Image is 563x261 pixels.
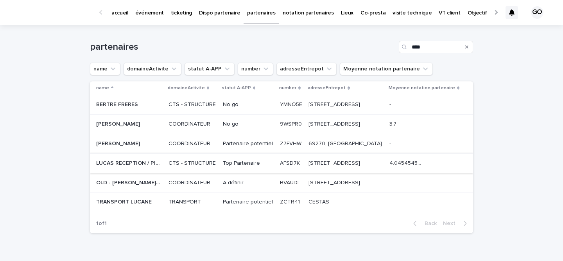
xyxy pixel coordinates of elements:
tr: LUCAS RECEPTION / PICARDIE RECEPTIONLUCAS RECEPTION / PICARDIE RECEPTION CTS - STRUCTURETop Parte... [90,153,473,173]
p: domaineActivite [168,84,205,92]
p: statut A-APP [222,84,251,92]
p: Partenaire potentiel [223,199,274,205]
p: ZCTR41 [280,197,301,205]
p: Top Partenaire [223,160,274,167]
p: [STREET_ADDRESS] [308,158,362,167]
tr: TRANSPORT LUCANETRANSPORT LUCANE TRANSPORTPartenaire potentielZCTR41ZCTR41 CESTASCESTAS -- [90,193,473,212]
p: - [389,197,393,205]
p: COORDINATEUR [169,180,217,186]
p: BERTRE FRERES [96,100,140,108]
span: Back [420,221,437,226]
tr: [PERSON_NAME][PERSON_NAME] COORDINATEURNo go9WSPR09WSPR0 [STREET_ADDRESS][STREET_ADDRESS] 3.73.7 [90,115,473,134]
input: Search [399,41,473,53]
button: domaineActivite [124,63,181,75]
p: 3 rue des Martrois-LaManch, 14640 VILLERS SUR MER [308,119,362,128]
p: 3.7 [389,119,398,128]
tr: [PERSON_NAME][PERSON_NAME] COORDINATEURPartenaire potentielZ7FVHWZ7FVHW 69270, [GEOGRAPHIC_DATA]6... [90,134,473,153]
p: 69270, [GEOGRAPHIC_DATA] [308,139,384,147]
p: BVAUDI [280,178,300,186]
p: number [279,84,296,92]
p: TRANSPORT [169,199,217,205]
button: number [238,63,273,75]
p: Z7FVHW [280,139,303,147]
button: Next [440,220,473,227]
p: COORDINATEUR [169,121,217,128]
div: GO [531,6,543,19]
p: [PERSON_NAME] [96,119,142,128]
p: [PERSON_NAME] [96,139,142,147]
button: Moyenne notation partenaire [340,63,433,75]
p: TRANSPORT LUCANE [96,197,153,205]
button: statut A-APP [185,63,235,75]
p: adresseEntrepot [308,84,346,92]
button: name [90,63,120,75]
p: - [389,178,393,186]
p: YMNO5E [280,100,304,108]
p: 1 of 1 [90,214,113,233]
tr: BERTRE FRERESBERTRE FRERES CTS - STRUCTURENo goYMNO5EYMNO5E [STREET_ADDRESS][STREET_ADDRESS] -- [90,95,473,115]
p: CESTAS [308,197,331,205]
button: adresseEntrepot [276,63,337,75]
p: OLD - [PERSON_NAME] test [96,178,163,186]
h1: partenaires [90,41,396,53]
p: LUCAS RECEPTION / PICARDIE RECEPTION [96,158,163,167]
p: Partenaire potentiel [223,140,274,147]
p: - [389,139,393,147]
p: A définir [223,180,274,186]
p: [STREET_ADDRESS] [308,100,362,108]
p: - [389,100,393,108]
p: CTS - STRUCTURE [169,101,217,108]
img: Ls34BcGeRexTGTNfXpUC [16,5,91,20]
p: AFSD7K [280,158,301,167]
p: 3 rue des Martrois-LaManch, 14640 VILLERS SUR MER [308,178,362,186]
p: CTS - STRUCTURE [169,160,217,167]
span: Next [443,221,460,226]
p: No go [223,121,274,128]
p: 9WSPR0 [280,119,303,128]
p: COORDINATEUR [169,140,217,147]
p: No go [223,101,274,108]
p: 4.045454545454546 [389,158,423,167]
button: Back [407,220,440,227]
p: Moyenne notation partenaire [389,84,455,92]
p: name [96,84,109,92]
tr: OLD - [PERSON_NAME] testOLD - [PERSON_NAME] test COORDINATEURA définirBVAUDIBVAUDI [STREET_ADDRES... [90,173,473,193]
